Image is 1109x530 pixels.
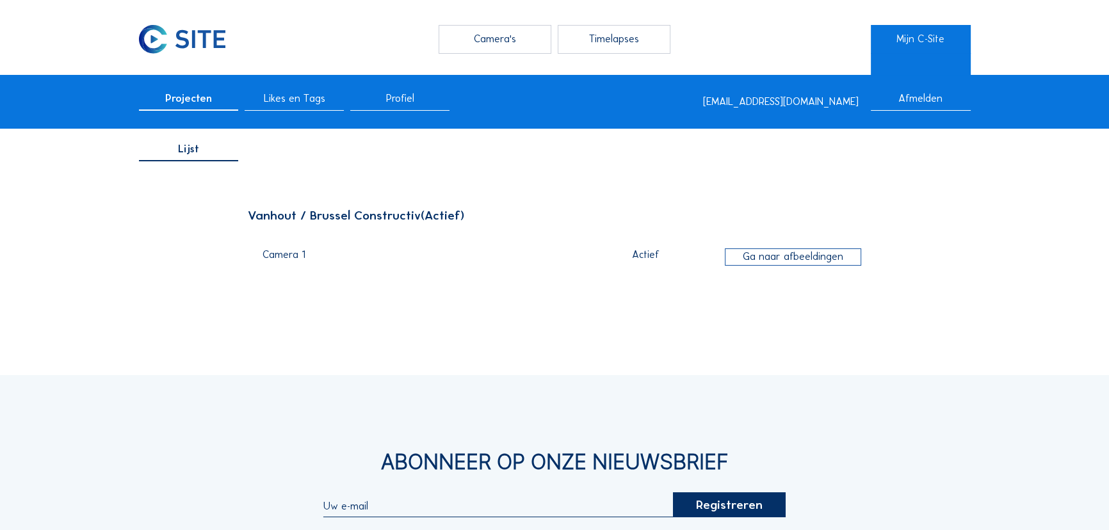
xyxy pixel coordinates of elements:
[165,93,212,104] span: Projecten
[439,25,552,54] div: Camera's
[573,250,717,260] div: Actief
[871,25,971,54] a: Mijn C-Site
[672,492,786,517] div: Registreren
[248,209,861,221] div: Vanhout / Brussel Constructiv
[871,93,971,111] div: Afmelden
[558,25,671,54] div: Timelapses
[421,208,464,223] span: (Actief)
[263,93,325,104] span: Likes en Tags
[263,250,566,268] div: Camera 1
[139,25,226,54] img: C-SITE Logo
[139,25,239,54] a: C-SITE Logo
[178,144,199,154] span: Lijst
[725,248,861,265] div: Ga naar afbeeldingen
[386,93,414,104] span: Profiel
[139,452,971,472] div: Abonneer op onze nieuwsbrief
[703,97,859,107] div: [EMAIL_ADDRESS][DOMAIN_NAME]
[323,500,673,512] input: Uw e-mail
